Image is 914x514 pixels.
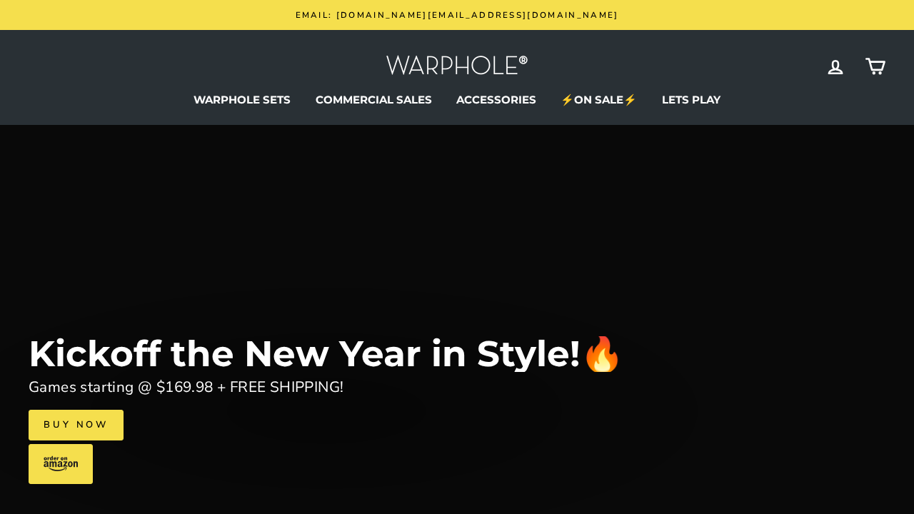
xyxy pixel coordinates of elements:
a: WARPHOLE SETS [183,89,301,111]
span: Email: [DOMAIN_NAME][EMAIL_ADDRESS][DOMAIN_NAME] [296,9,619,21]
a: COMMERCIAL SALES [305,89,443,111]
a: ⚡ON SALE⚡ [550,89,648,111]
img: Warphole [386,51,528,82]
img: amazon-logo.svg [44,455,78,472]
a: Buy Now [29,410,124,440]
a: ACCESSORIES [446,89,547,111]
ul: Primary [29,89,885,111]
a: LETS PLAY [651,89,731,111]
a: Email: [DOMAIN_NAME][EMAIL_ADDRESS][DOMAIN_NAME] [32,7,882,23]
